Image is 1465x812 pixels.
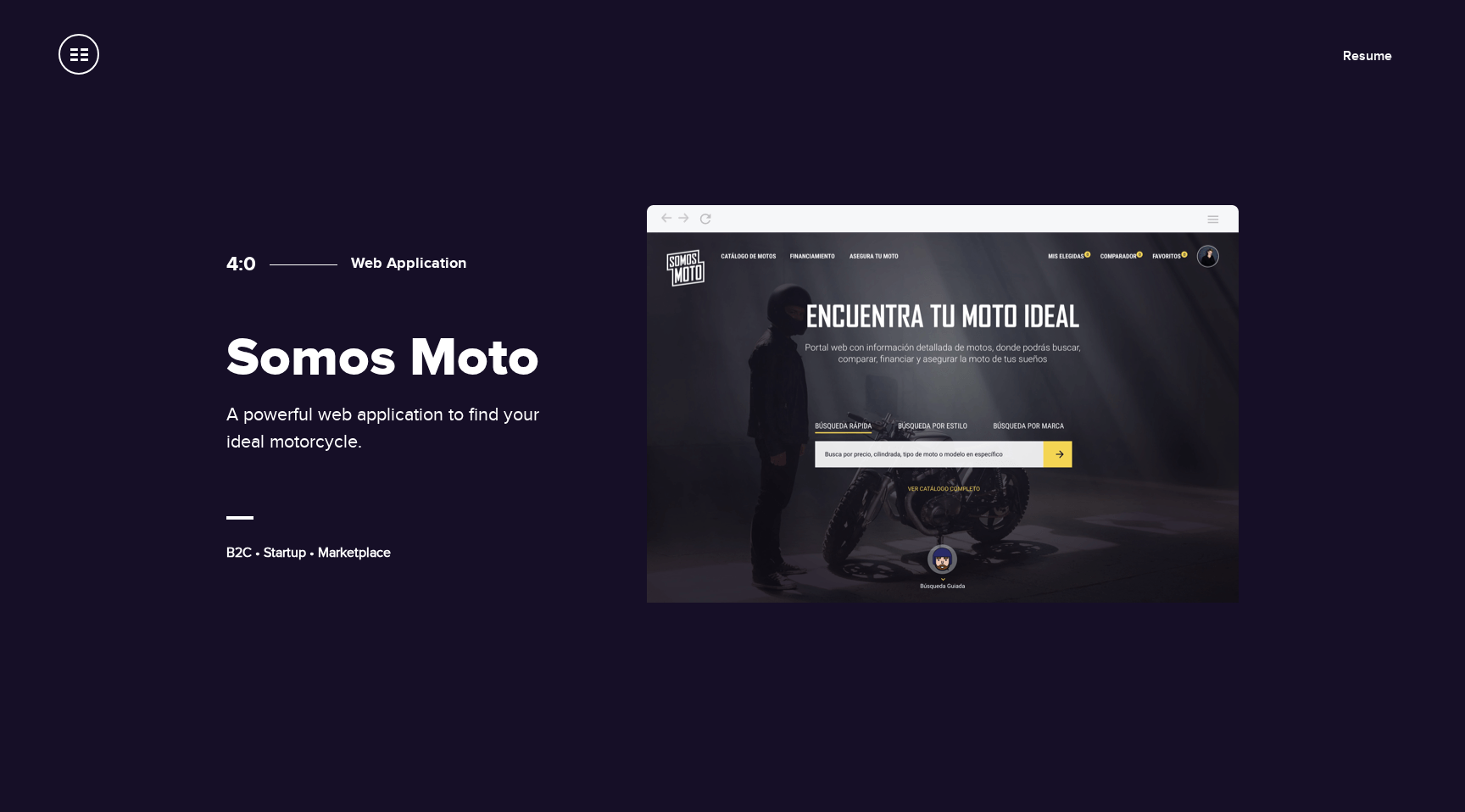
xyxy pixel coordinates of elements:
[226,331,565,387] h2: Somos Moto
[270,254,466,273] h3: Web Application
[224,205,1241,607] a: 4:0 Web Application Somos Moto A powerful web application to find your ideal motorcycle. B2C • St...
[226,401,565,455] p: A powerful web application to find your ideal motorcycle.
[226,544,391,561] span: B2C • Startup • Marketplace
[226,252,256,276] span: 4:0
[647,205,1239,603] img: Somos Moto
[1343,47,1392,64] a: Resume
